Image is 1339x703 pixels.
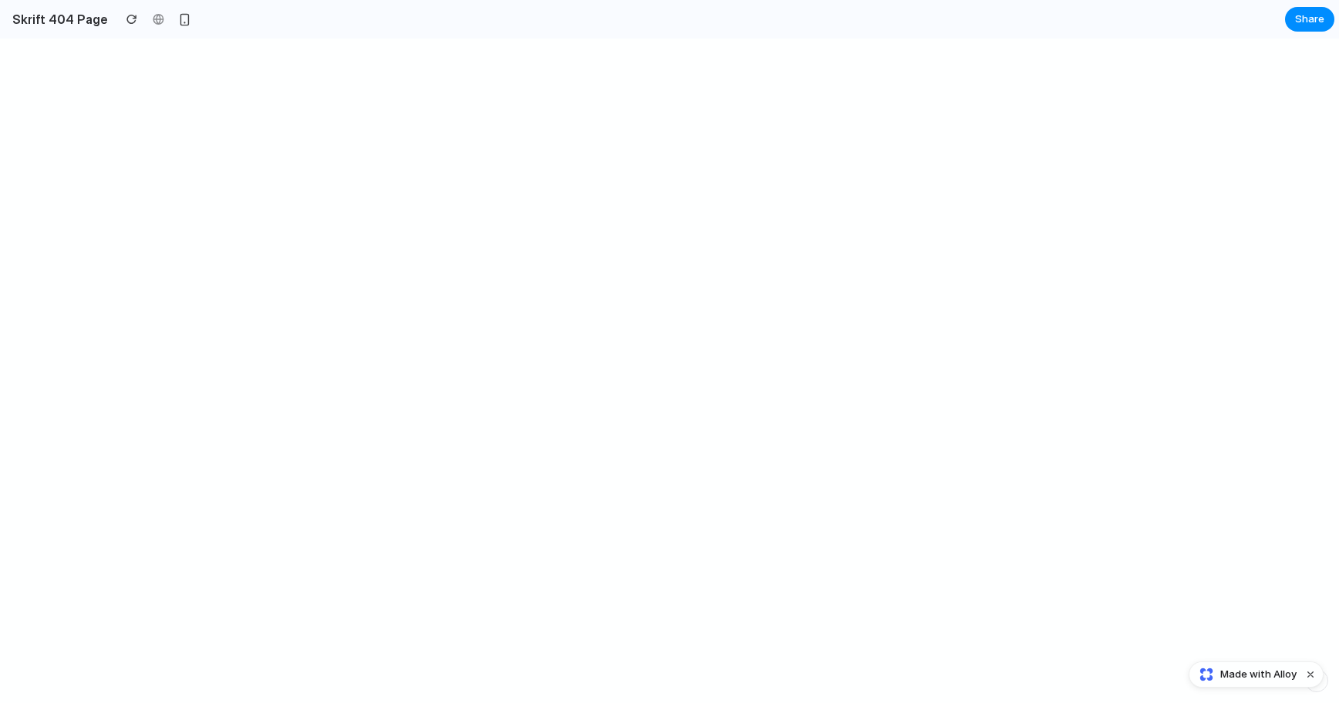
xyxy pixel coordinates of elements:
button: Share [1285,7,1334,32]
button: Dismiss watermark [1301,665,1320,684]
a: Made with Alloy [1189,667,1298,682]
h2: Skrift 404 Page [6,10,108,29]
span: Made with Alloy [1220,667,1297,682]
span: Share [1295,12,1324,27]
